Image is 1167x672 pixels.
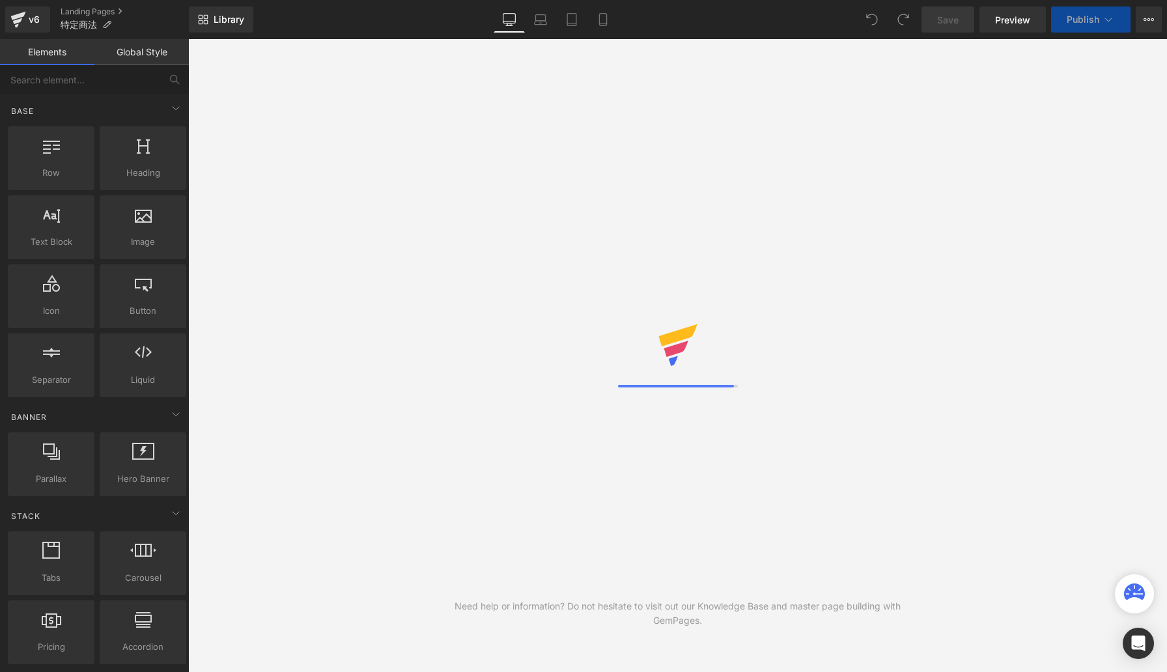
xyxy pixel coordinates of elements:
a: New Library [189,7,253,33]
span: Liquid [104,373,182,387]
span: Icon [12,304,91,318]
span: Publish [1067,14,1099,25]
a: Landing Pages [61,7,189,17]
a: Mobile [587,7,619,33]
div: v6 [26,11,42,28]
span: 特定商法 [61,20,97,30]
span: Parallax [12,472,91,486]
a: v6 [5,7,50,33]
a: Laptop [525,7,556,33]
span: Base [10,105,35,117]
span: Save [937,13,959,27]
span: Heading [104,166,182,180]
button: More [1136,7,1162,33]
a: Desktop [494,7,525,33]
span: Pricing [12,640,91,654]
a: Preview [979,7,1046,33]
span: Preview [995,13,1030,27]
a: Global Style [94,39,189,65]
span: Button [104,304,182,318]
a: Tablet [556,7,587,33]
span: Library [214,14,244,25]
span: Accordion [104,640,182,654]
span: Text Block [12,235,91,249]
span: Carousel [104,571,182,585]
button: Publish [1051,7,1131,33]
button: Undo [859,7,885,33]
div: Open Intercom Messenger [1123,628,1154,659]
div: Need help or information? Do not hesitate to visit out our Knowledge Base and master page buildin... [433,599,923,628]
span: Separator [12,373,91,387]
span: Banner [10,411,48,423]
span: Stack [10,510,42,522]
span: Tabs [12,571,91,585]
button: Redo [890,7,916,33]
span: Image [104,235,182,249]
span: Row [12,166,91,180]
span: Hero Banner [104,472,182,486]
